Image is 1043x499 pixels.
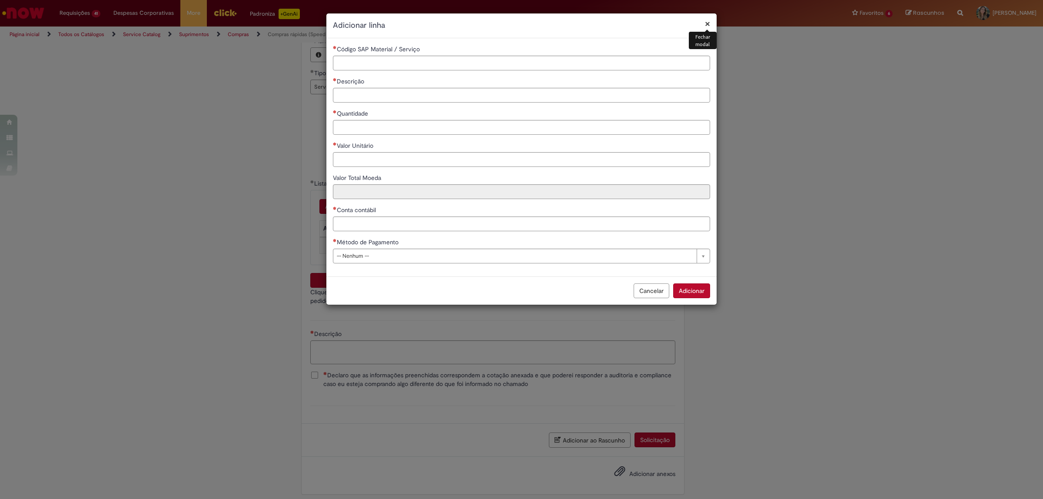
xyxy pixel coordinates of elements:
[705,19,710,28] button: Fechar modal
[337,45,422,53] span: Código SAP Material / Serviço
[333,78,337,81] span: Necessários
[333,216,710,231] input: Conta contábil
[673,283,710,298] button: Adicionar
[333,206,337,210] span: Necessários
[333,152,710,167] input: Valor Unitário
[333,174,383,182] span: Somente leitura - Valor Total Moeda
[333,46,337,49] span: Necessários
[333,88,710,103] input: Descrição
[337,206,378,214] span: Conta contábil
[333,20,710,31] h2: Adicionar linha
[333,56,710,70] input: Código SAP Material / Serviço
[337,77,366,85] span: Descrição
[337,249,692,263] span: -- Nenhum --
[337,238,400,246] span: Método de Pagamento
[337,110,370,117] span: Quantidade
[333,120,710,135] input: Quantidade
[333,110,337,113] span: Necessários
[337,142,375,150] span: Valor Unitário
[689,32,717,49] div: Fechar modal
[333,184,710,199] input: Valor Total Moeda
[634,283,669,298] button: Cancelar
[333,142,337,146] span: Necessários
[333,239,337,242] span: Necessários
